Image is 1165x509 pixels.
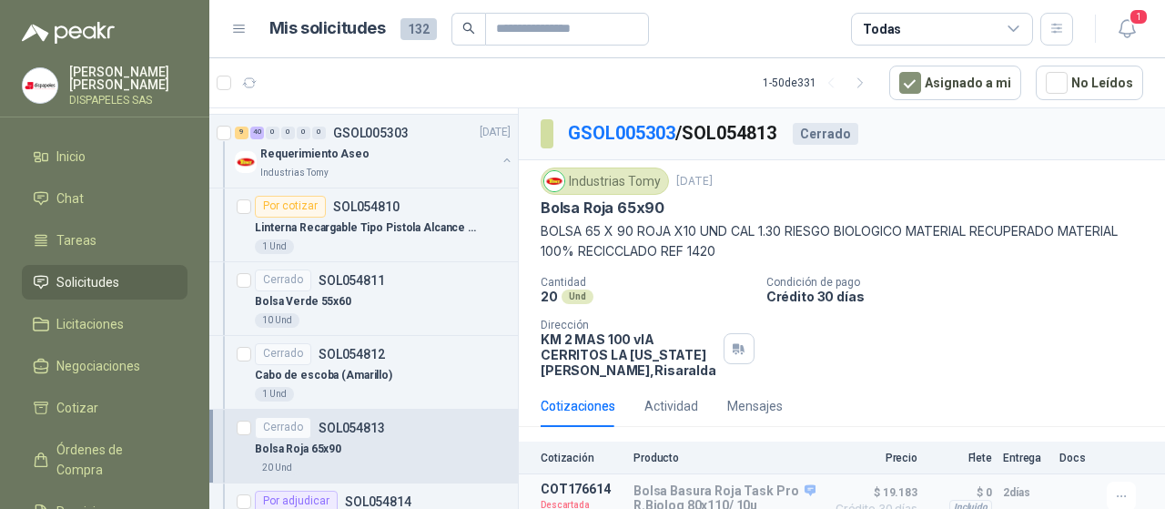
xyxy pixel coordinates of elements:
[541,319,716,331] p: Dirección
[22,139,187,174] a: Inicio
[56,314,124,334] span: Licitaciones
[541,199,664,218] p: Bolsa Roja 65x90
[22,22,115,44] img: Logo peakr
[763,68,875,97] div: 1 - 50 de 331
[312,127,326,139] div: 0
[260,166,329,180] p: Industrias Tomy
[22,349,187,383] a: Negociaciones
[541,221,1143,261] p: BOLSA 65 X 90 ROJA X10 UND CAL 1.30 RIESGO BIOLOGICO MATERIAL RECUPERADO MATERIAL 100% RECICCLADO...
[889,66,1021,100] button: Asignado a mi
[266,127,279,139] div: 0
[541,482,623,496] p: COT176614
[644,396,698,416] div: Actividad
[928,452,992,464] p: Flete
[22,433,187,487] a: Órdenes de Compra
[255,219,481,237] p: Linterna Recargable Tipo Pistola Alcance 100M Vta - LUZ FRIA
[255,417,311,439] div: Cerrado
[863,19,901,39] div: Todas
[541,331,716,378] p: KM 2 MAS 100 vIA CERRITOS LA [US_STATE] [PERSON_NAME] , Risaralda
[319,422,385,434] p: SOL054813
[235,151,257,173] img: Company Logo
[541,289,558,304] p: 20
[269,15,386,42] h1: Mis solicitudes
[23,68,57,103] img: Company Logo
[255,441,341,458] p: Bolsa Roja 65x90
[1129,8,1149,25] span: 1
[235,122,514,180] a: 9 40 0 0 0 0 GSOL005303[DATE] Company LogoRequerimiento AseoIndustrias Tomy
[255,343,311,365] div: Cerrado
[766,289,1158,304] p: Crédito 30 días
[22,391,187,425] a: Cotizar
[766,276,1158,289] p: Condición de pago
[56,147,86,167] span: Inicio
[568,122,675,144] a: GSOL005303
[544,171,564,191] img: Company Logo
[56,356,140,376] span: Negociaciones
[319,274,385,287] p: SOL054811
[281,127,295,139] div: 0
[400,18,437,40] span: 132
[255,239,294,254] div: 1 Und
[676,173,713,190] p: [DATE]
[541,452,623,464] p: Cotización
[56,272,119,292] span: Solicitudes
[56,398,98,418] span: Cotizar
[56,188,84,209] span: Chat
[793,123,858,145] div: Cerrado
[22,265,187,300] a: Solicitudes
[826,452,917,464] p: Precio
[1003,452,1048,464] p: Entrega
[541,276,752,289] p: Cantidad
[69,66,187,91] p: [PERSON_NAME] [PERSON_NAME]
[56,230,96,250] span: Tareas
[255,270,311,291] div: Cerrado
[826,482,917,504] span: $ 19.183
[480,124,511,141] p: [DATE]
[56,440,170,480] span: Órdenes de Compra
[255,313,299,328] div: 10 Und
[333,127,409,139] p: GSOL005303
[1110,13,1143,46] button: 1
[462,22,475,35] span: search
[209,188,518,262] a: Por cotizarSOL054810Linterna Recargable Tipo Pistola Alcance 100M Vta - LUZ FRIA1 Und
[541,168,669,195] div: Industrias Tomy
[345,495,411,508] p: SOL054814
[209,336,518,410] a: CerradoSOL054812Cabo de escoba (Amarillo)1 Und
[209,262,518,336] a: CerradoSOL054811Bolsa Verde 55x6010 Und
[928,482,992,504] p: $ 0
[1059,452,1096,464] p: Docs
[22,223,187,258] a: Tareas
[297,127,310,139] div: 0
[260,146,370,163] p: Requerimiento Aseo
[235,127,248,139] div: 9
[209,410,518,484] a: CerradoSOL054813Bolsa Roja 65x9020 Und
[568,119,778,148] p: / SOL054813
[255,196,326,218] div: Por cotizar
[255,367,392,384] p: Cabo de escoba (Amarillo)
[541,396,615,416] div: Cotizaciones
[1003,482,1048,504] p: 2 días
[69,95,187,106] p: DISPAPELES SAS
[333,200,400,213] p: SOL054810
[633,452,815,464] p: Producto
[727,396,783,416] div: Mensajes
[22,181,187,216] a: Chat
[255,387,294,402] div: 1 Und
[1036,66,1143,100] button: No Leídos
[319,348,385,361] p: SOL054812
[255,293,351,310] p: Bolsa Verde 55x60
[250,127,264,139] div: 40
[562,290,593,304] div: Und
[22,307,187,341] a: Licitaciones
[255,461,299,475] div: 20 Und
